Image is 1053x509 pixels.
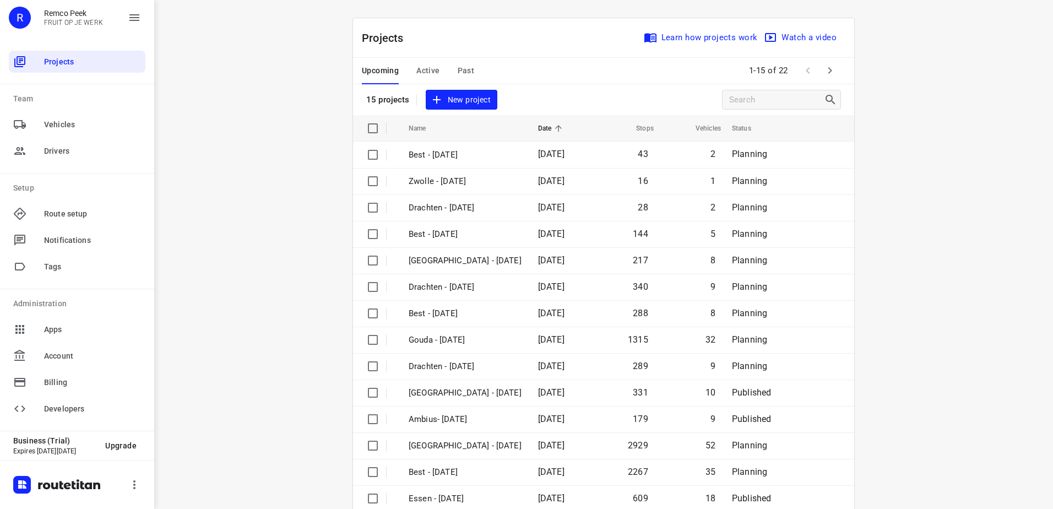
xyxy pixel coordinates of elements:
span: Name [409,122,441,135]
span: Developers [44,403,141,415]
span: 9 [710,414,715,424]
p: Gouda - Tuesday [409,334,522,346]
div: Vehicles [9,113,145,136]
span: Tags [44,261,141,273]
span: Next Page [819,59,841,82]
span: 217 [633,255,648,266]
span: Planning [732,176,767,186]
span: Stops [622,122,654,135]
span: 289 [633,361,648,371]
p: Administration [13,298,145,310]
span: Upcoming [362,64,399,78]
span: Planning [732,308,767,318]
span: [DATE] [538,467,565,477]
p: Ambius- Monday [409,413,522,426]
p: Best - Friday [409,149,522,161]
p: Business (Trial) [13,436,96,445]
span: [DATE] [538,387,565,398]
p: Zwolle - Friday [409,175,522,188]
p: Zwolle - Thursday [409,254,522,267]
p: 15 projects [366,95,410,105]
p: Best - Thursday [409,228,522,241]
div: Notifications [9,229,145,251]
span: Planning [732,467,767,477]
span: Planning [732,334,767,345]
div: R [9,7,31,29]
div: Search [824,93,840,106]
span: 2 [710,149,715,159]
p: Best - Monday [409,466,522,479]
span: Apps [44,324,141,335]
span: Projects [44,56,141,68]
span: 2 [710,202,715,213]
span: Active [416,64,439,78]
span: Vehicles [44,119,141,131]
span: Past [458,64,475,78]
span: 35 [705,467,715,477]
span: [DATE] [538,255,565,266]
span: Planning [732,229,767,239]
span: 16 [638,176,648,186]
span: Published [732,493,772,503]
span: 28 [638,202,648,213]
p: Zwolle - Monday [409,440,522,452]
span: 9 [710,281,715,292]
span: [DATE] [538,414,565,424]
span: [DATE] [538,229,565,239]
div: Tags [9,256,145,278]
span: 5 [710,229,715,239]
span: [DATE] [538,281,565,292]
div: Drivers [9,140,145,162]
span: 10 [705,387,715,398]
span: Notifications [44,235,141,246]
span: [DATE] [538,361,565,371]
span: Upgrade [105,441,137,450]
p: Drachten - Wednesday [409,281,522,294]
span: 52 [705,440,715,451]
span: [DATE] [538,334,565,345]
span: Planning [732,202,767,213]
span: 1-15 of 22 [745,59,793,83]
span: 9 [710,361,715,371]
span: [DATE] [538,308,565,318]
button: New project [426,90,497,110]
span: Planning [732,440,767,451]
span: Planning [732,149,767,159]
span: 144 [633,229,648,239]
p: Projects [362,30,412,46]
span: Drivers [44,145,141,157]
span: 1315 [628,334,648,345]
span: 8 [710,255,715,266]
span: Previous Page [797,59,819,82]
span: Planning [732,281,767,292]
span: 8 [710,308,715,318]
button: Upgrade [96,436,145,456]
span: Route setup [44,208,141,220]
span: [DATE] [538,493,565,503]
span: 340 [633,281,648,292]
span: Account [44,350,141,362]
p: Antwerpen - Monday [409,387,522,399]
span: Planning [732,361,767,371]
p: Best - Tuesday [409,307,522,320]
span: Billing [44,377,141,388]
p: FRUIT OP JE WERK [44,19,103,26]
p: Setup [13,182,145,194]
p: Team [13,93,145,105]
div: Route setup [9,203,145,225]
span: Published [732,387,772,398]
div: Account [9,345,145,367]
span: [DATE] [538,202,565,213]
span: 43 [638,149,648,159]
span: 2267 [628,467,648,477]
span: 2929 [628,440,648,451]
span: Vehicles [681,122,721,135]
span: 179 [633,414,648,424]
p: Essen - Monday [409,492,522,505]
span: 18 [705,493,715,503]
span: Planning [732,255,767,266]
span: 609 [633,493,648,503]
span: [DATE] [538,440,565,451]
p: Expires [DATE][DATE] [13,447,96,455]
span: 331 [633,387,648,398]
